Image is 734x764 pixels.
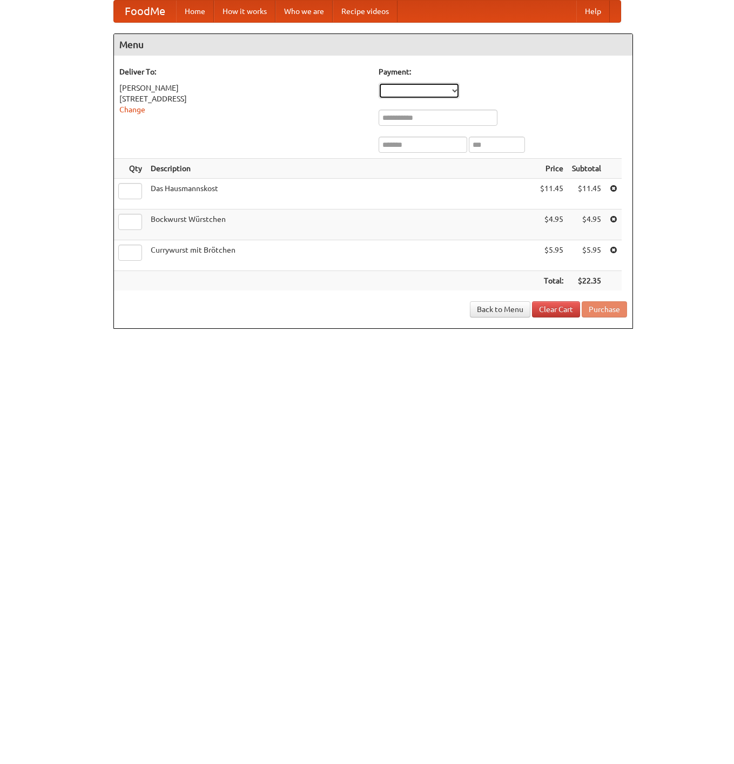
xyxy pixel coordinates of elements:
[532,301,580,317] a: Clear Cart
[119,105,145,114] a: Change
[536,159,568,179] th: Price
[146,159,536,179] th: Description
[568,209,605,240] td: $4.95
[568,159,605,179] th: Subtotal
[470,301,530,317] a: Back to Menu
[576,1,610,22] a: Help
[536,271,568,291] th: Total:
[214,1,275,22] a: How it works
[114,1,176,22] a: FoodMe
[536,179,568,209] td: $11.45
[176,1,214,22] a: Home
[536,240,568,271] td: $5.95
[379,66,627,77] h5: Payment:
[568,240,605,271] td: $5.95
[114,159,146,179] th: Qty
[568,271,605,291] th: $22.35
[333,1,398,22] a: Recipe videos
[146,209,536,240] td: Bockwurst Würstchen
[119,66,368,77] h5: Deliver To:
[582,301,627,317] button: Purchase
[536,209,568,240] td: $4.95
[275,1,333,22] a: Who we are
[146,179,536,209] td: Das Hausmannskost
[119,83,368,93] div: [PERSON_NAME]
[568,179,605,209] td: $11.45
[114,34,632,56] h4: Menu
[119,93,368,104] div: [STREET_ADDRESS]
[146,240,536,271] td: Currywurst mit Brötchen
